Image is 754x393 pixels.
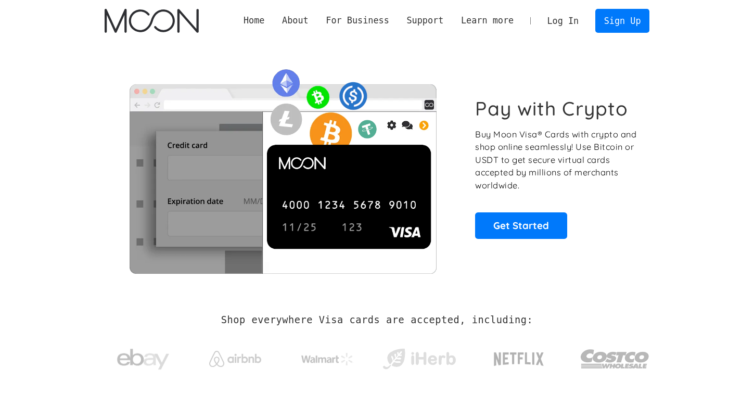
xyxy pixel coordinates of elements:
img: Costco [580,339,650,378]
img: Airbnb [209,351,261,367]
img: ebay [117,343,169,376]
a: iHerb [380,335,458,378]
div: For Business [326,14,389,27]
div: Learn more [461,14,514,27]
a: Costco [580,329,650,384]
a: Get Started [475,212,567,238]
a: Log In [539,9,587,32]
a: Sign Up [595,9,649,32]
div: Learn more [452,14,522,27]
img: Moon Logo [105,9,199,33]
h1: Pay with Crypto [475,97,628,120]
a: Airbnb [196,340,274,372]
div: About [273,14,317,27]
div: For Business [317,14,398,27]
div: About [282,14,309,27]
div: Support [406,14,443,27]
p: Buy Moon Visa® Cards with crypto and shop online seamlessly! Use Bitcoin or USDT to get secure vi... [475,128,638,192]
a: Home [235,14,273,27]
img: Moon Cards let you spend your crypto anywhere Visa is accepted. [105,62,461,273]
a: Netflix [472,336,566,377]
img: Netflix [493,346,545,372]
img: iHerb [380,346,458,373]
a: ebay [105,333,182,381]
a: home [105,9,199,33]
a: Walmart [288,343,366,371]
img: Walmart [301,353,353,365]
div: Support [398,14,452,27]
h2: Shop everywhere Visa cards are accepted, including: [221,314,533,326]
